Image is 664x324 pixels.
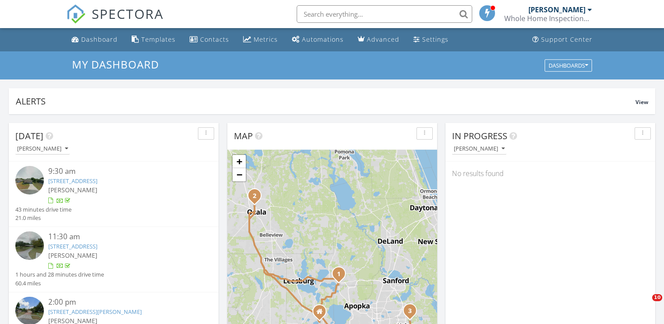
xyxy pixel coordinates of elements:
[549,62,588,68] div: Dashboards
[354,32,403,48] a: Advanced
[234,130,253,142] span: Map
[634,294,655,315] iframe: Intercom live chat
[288,32,347,48] a: Automations (Basic)
[545,59,592,72] button: Dashboards
[454,146,505,152] div: [PERSON_NAME]
[528,5,585,14] div: [PERSON_NAME]
[15,143,70,155] button: [PERSON_NAME]
[200,35,229,43] div: Contacts
[48,251,97,259] span: [PERSON_NAME]
[66,4,86,24] img: The Best Home Inspection Software - Spectora
[302,35,344,43] div: Automations
[66,12,164,30] a: SPECTORA
[240,32,281,48] a: Metrics
[141,35,176,43] div: Templates
[541,35,592,43] div: Support Center
[15,130,43,142] span: [DATE]
[48,186,97,194] span: [PERSON_NAME]
[81,35,118,43] div: Dashboard
[255,195,260,201] div: 3454 NW 16th Ave, Ocala, FL 34475
[128,32,179,48] a: Templates
[410,32,452,48] a: Settings
[15,231,212,288] a: 11:30 am [STREET_ADDRESS] [PERSON_NAME] 1 hours and 28 minutes drive time 60.4 miles
[48,231,196,242] div: 11:30 am
[233,168,246,181] a: Zoom out
[452,143,506,155] button: [PERSON_NAME]
[48,308,142,316] a: [STREET_ADDRESS][PERSON_NAME]
[15,270,104,279] div: 1 hours and 28 minutes drive time
[48,166,196,177] div: 9:30 am
[48,242,97,250] a: [STREET_ADDRESS]
[15,166,44,194] img: streetview
[635,98,648,106] span: View
[186,32,233,48] a: Contacts
[445,162,655,185] div: No results found
[652,294,662,301] span: 10
[408,308,412,314] i: 3
[319,311,325,317] div: 613 la costa st, Minneola FL 34715
[529,32,596,48] a: Support Center
[15,166,212,222] a: 9:30 am [STREET_ADDRESS] [PERSON_NAME] 43 minutes drive time 21.0 miles
[339,274,344,279] div: 575 Canterbury Ct, Mount Dora, FL 32757
[253,193,256,199] i: 2
[68,32,121,48] a: Dashboard
[15,279,104,288] div: 60.4 miles
[72,57,159,72] span: My Dashboard
[48,297,196,308] div: 2:00 pm
[410,310,415,316] div: 3152 Ginger Cir, Orlando, FL 32826
[233,155,246,168] a: Zoom in
[48,177,97,185] a: [STREET_ADDRESS]
[16,95,635,107] div: Alerts
[15,205,72,214] div: 43 minutes drive time
[17,146,68,152] div: [PERSON_NAME]
[15,214,72,222] div: 21.0 miles
[15,231,44,260] img: streetview
[367,35,399,43] div: Advanced
[452,130,507,142] span: In Progress
[92,4,164,23] span: SPECTORA
[297,5,472,23] input: Search everything...
[254,35,278,43] div: Metrics
[504,14,592,23] div: Whole Home Inspections, LLC
[337,271,341,277] i: 1
[422,35,449,43] div: Settings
